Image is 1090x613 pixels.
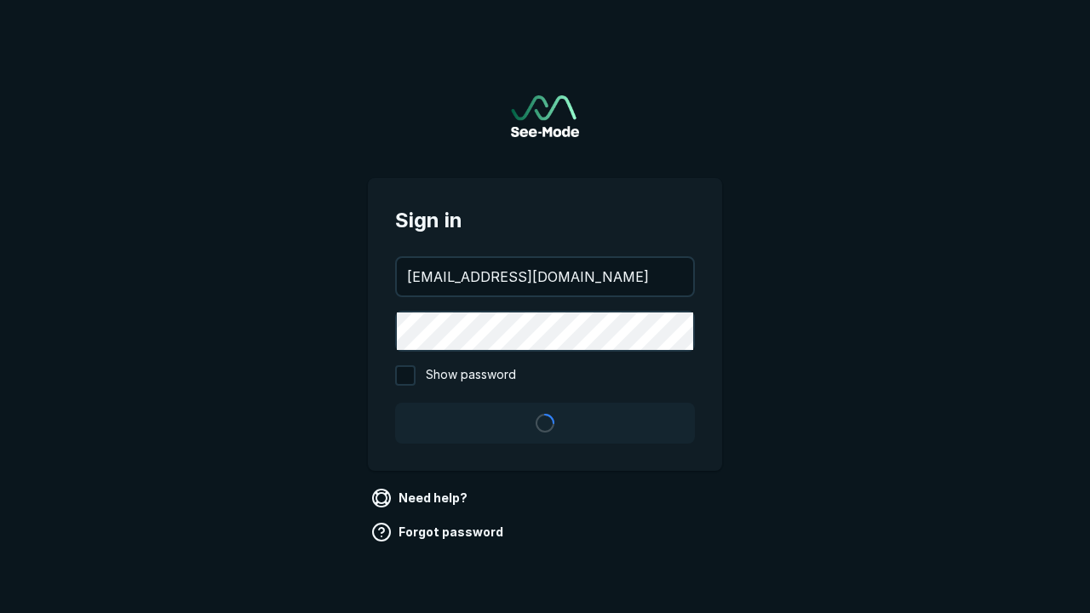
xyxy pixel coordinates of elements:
span: Sign in [395,205,695,236]
img: See-Mode Logo [511,95,579,137]
a: Go to sign in [511,95,579,137]
a: Forgot password [368,518,510,546]
a: Need help? [368,484,474,512]
span: Show password [426,365,516,386]
input: your@email.com [397,258,693,295]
